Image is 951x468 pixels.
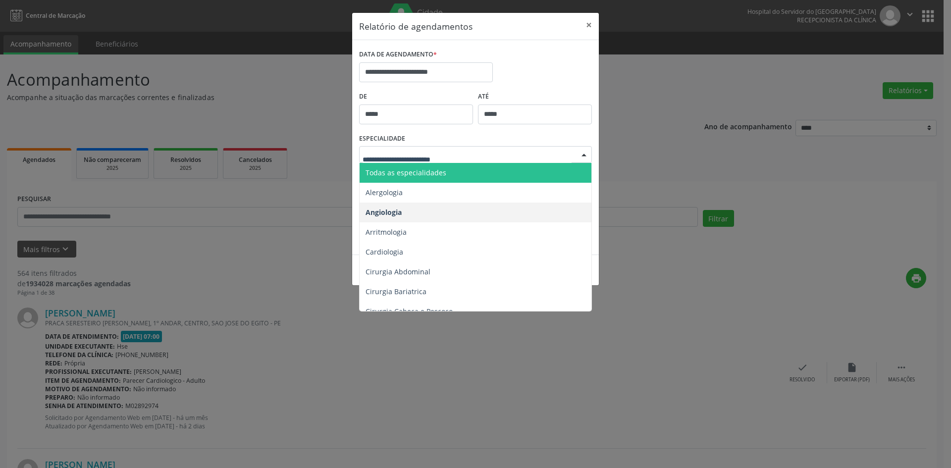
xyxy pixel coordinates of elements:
[366,267,430,276] span: Cirurgia Abdominal
[366,287,426,296] span: Cirurgia Bariatrica
[366,227,407,237] span: Arritmologia
[579,13,599,37] button: Close
[359,131,405,147] label: ESPECIALIDADE
[359,89,473,104] label: De
[366,188,403,197] span: Alergologia
[359,20,473,33] h5: Relatório de agendamentos
[478,89,592,104] label: ATÉ
[366,208,402,217] span: Angiologia
[366,307,453,316] span: Cirurgia Cabeça e Pescoço
[366,247,403,257] span: Cardiologia
[366,168,446,177] span: Todas as especialidades
[359,47,437,62] label: DATA DE AGENDAMENTO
